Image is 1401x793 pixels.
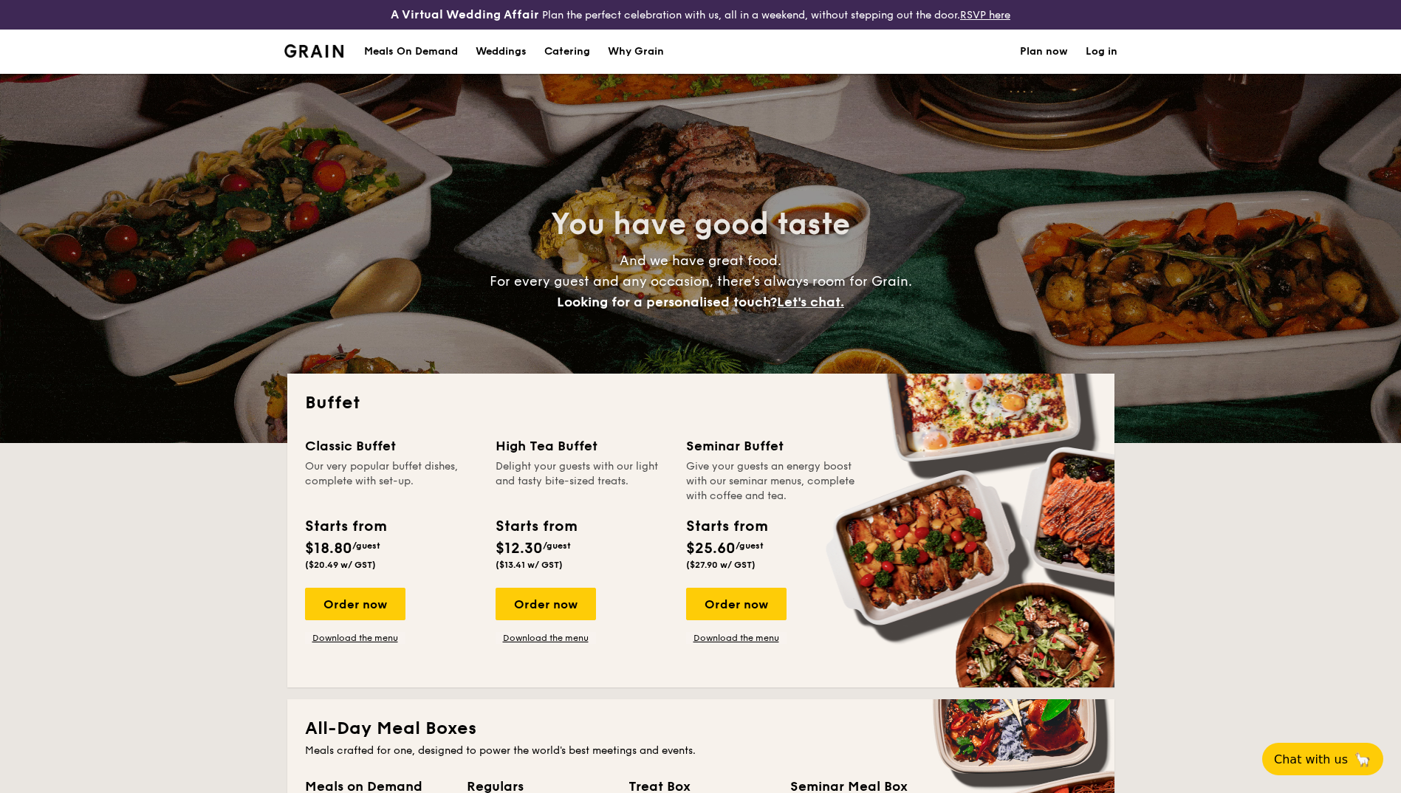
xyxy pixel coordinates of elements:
div: Our very popular buffet dishes, complete with set-up. [305,459,478,504]
a: Download the menu [305,632,405,644]
span: ($27.90 w/ GST) [686,560,756,570]
div: Order now [686,588,787,620]
span: ($13.41 w/ GST) [496,560,563,570]
a: Log in [1086,30,1117,74]
div: Meals On Demand [364,30,458,74]
a: RSVP here [960,9,1010,21]
span: 🦙 [1354,751,1371,768]
div: Give your guests an energy boost with our seminar menus, complete with coffee and tea. [686,459,859,504]
span: ($20.49 w/ GST) [305,560,376,570]
div: Weddings [476,30,527,74]
span: /guest [736,540,764,551]
div: Seminar Buffet [686,436,859,456]
img: Grain [284,44,344,58]
span: $18.80 [305,540,352,557]
a: Download the menu [496,632,596,644]
div: Plan the perfect celebration with us, all in a weekend, without stepping out the door. [275,6,1126,24]
div: Starts from [496,515,576,538]
h4: A Virtual Wedding Affair [391,6,539,24]
div: Order now [305,588,405,620]
a: Catering [535,30,599,74]
h2: All-Day Meal Boxes [305,717,1097,741]
div: High Tea Buffet [496,436,668,456]
div: Classic Buffet [305,436,478,456]
a: Logotype [284,44,344,58]
a: Download the menu [686,632,787,644]
span: Chat with us [1274,752,1348,766]
span: Let's chat. [777,294,844,310]
div: Meals crafted for one, designed to power the world's best meetings and events. [305,744,1097,758]
h1: Catering [544,30,590,74]
span: /guest [543,540,571,551]
div: Order now [496,588,596,620]
a: Why Grain [599,30,673,74]
div: Starts from [305,515,386,538]
span: $12.30 [496,540,543,557]
button: Chat with us🦙 [1262,743,1383,775]
a: Plan now [1020,30,1068,74]
div: Why Grain [608,30,664,74]
a: Weddings [467,30,535,74]
span: $25.60 [686,540,736,557]
a: Meals On Demand [355,30,467,74]
h2: Buffet [305,391,1097,415]
span: /guest [352,540,380,551]
div: Delight your guests with our light and tasty bite-sized treats. [496,459,668,504]
div: Starts from [686,515,767,538]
